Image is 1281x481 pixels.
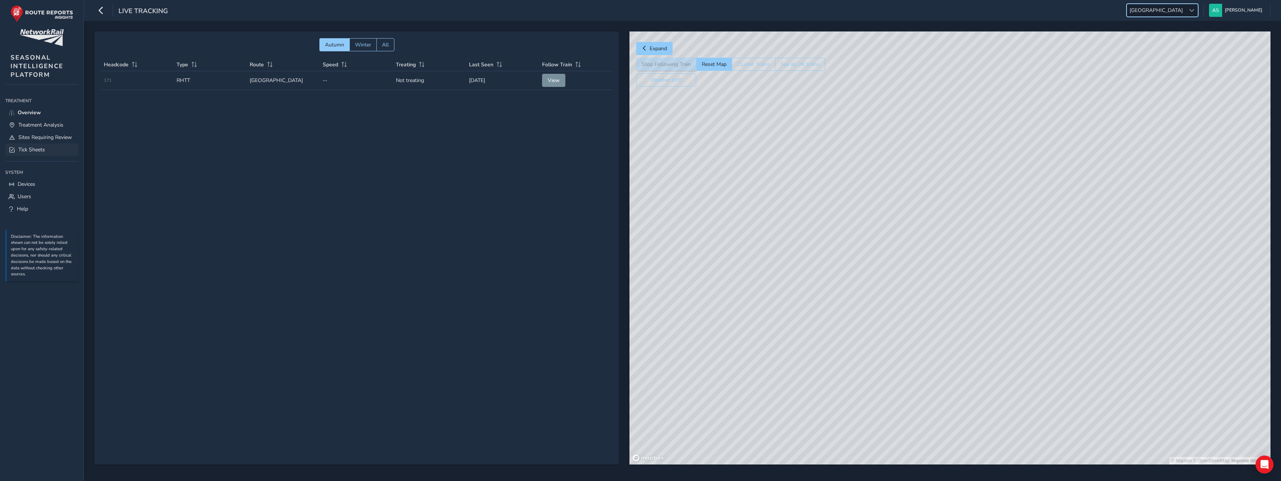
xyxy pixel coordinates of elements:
a: Treatment Analysis [5,119,78,131]
img: customer logo [20,29,64,46]
button: [PERSON_NAME] [1209,4,1265,17]
td: Not treating [393,71,466,90]
button: Autumn [319,38,349,51]
span: [PERSON_NAME] [1225,4,1262,17]
span: Live Tracking [118,6,168,17]
a: Help [5,203,78,215]
p: Disclaimer: The information shown can not be solely relied upon for any safety-related decisions,... [11,234,75,278]
td: RHTT [174,71,247,90]
button: Expand [636,42,673,55]
button: Cluster Trains [732,58,775,71]
span: [GEOGRAPHIC_DATA] [1127,4,1185,16]
img: diamond-layout [1209,4,1222,17]
span: Treatment Analysis [18,121,63,128]
td: [DATE] [466,71,539,90]
button: View [542,74,565,87]
span: SEASONAL INTELLIGENCE PLATFORM [10,53,63,79]
span: All [382,41,389,48]
a: Tick Sheets [5,143,78,156]
span: Route [250,61,264,68]
a: Sites Requiring Review [5,131,78,143]
a: Users [5,190,78,203]
span: Help [17,205,28,212]
td: [GEOGRAPHIC_DATA] [247,71,320,90]
button: Weather (off) [636,73,696,87]
span: Sites Requiring Review [18,134,72,141]
td: -- [320,71,393,90]
img: rr logo [10,5,73,22]
button: Reset Map [696,58,732,71]
span: Follow Train [542,61,572,68]
span: Autumn [325,41,344,48]
span: Last Seen [469,61,493,68]
span: Treating [396,61,416,68]
button: All [376,38,394,51]
span: View [548,77,560,84]
a: Devices [5,178,78,190]
button: Winter [349,38,376,51]
button: See all UK trains [775,58,825,71]
div: System [5,167,78,178]
span: Headcode [104,61,129,68]
div: Open Intercom Messenger [1256,456,1274,474]
div: Treatment [5,95,78,106]
span: 171 [104,78,112,83]
span: Tick Sheets [18,146,45,153]
span: Speed [323,61,338,68]
span: Users [18,193,31,200]
span: Devices [18,181,35,188]
a: Overview [5,106,78,119]
span: Winter [355,41,371,48]
span: Overview [18,109,41,116]
span: Type [177,61,188,68]
span: Expand [650,45,667,52]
